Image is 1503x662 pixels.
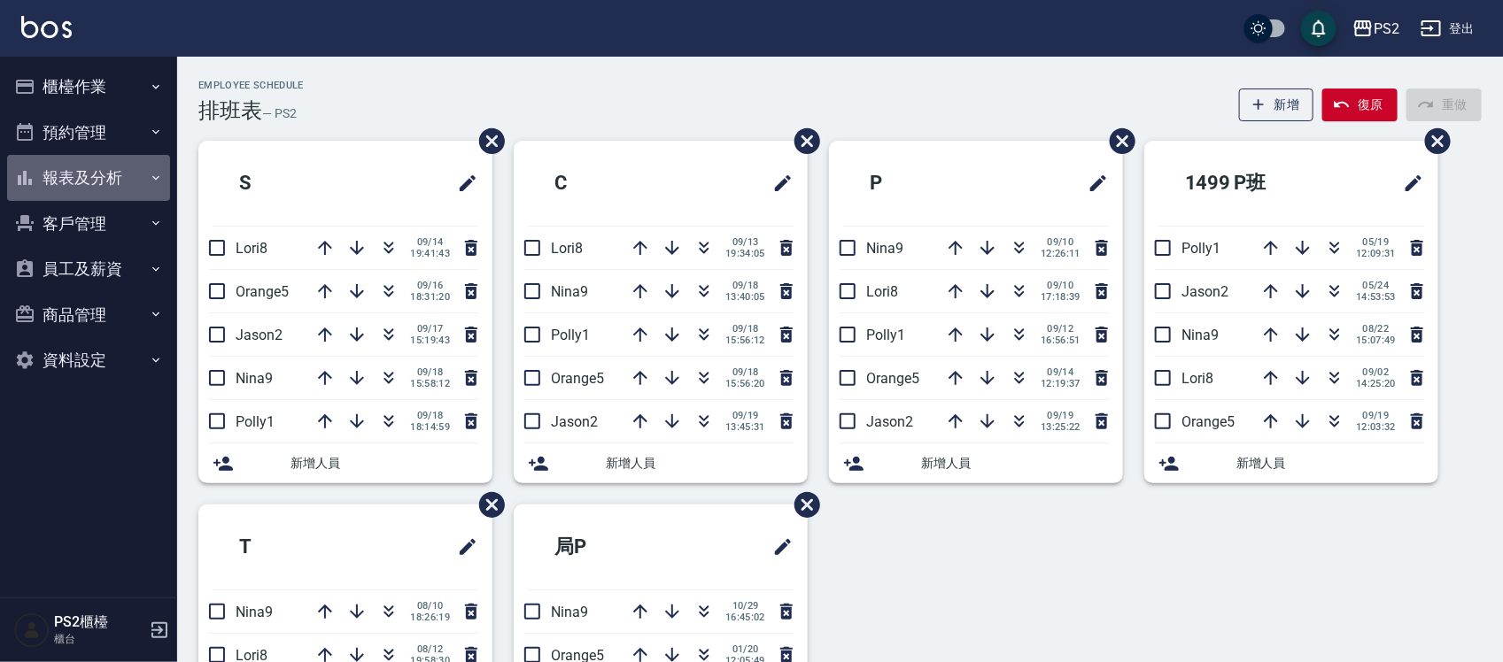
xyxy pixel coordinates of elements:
[725,248,765,259] span: 19:34:05
[7,201,170,247] button: 客戶管理
[7,246,170,292] button: 員工及薪資
[866,283,898,300] span: Lori8
[1041,421,1081,433] span: 13:25:22
[1356,366,1396,378] span: 09/02
[781,115,823,167] span: 刪除班表
[725,643,765,655] span: 01/20
[236,413,275,430] span: Polly1
[829,443,1123,483] div: 新增人員
[7,64,170,110] button: 櫃檯作業
[213,515,362,579] h2: T
[1181,240,1220,257] span: Polly1
[725,421,765,433] span: 13:45:31
[236,283,289,300] span: Orange5
[1041,410,1081,421] span: 09/19
[528,151,678,215] h2: C
[514,443,808,483] div: 新增人員
[410,378,450,389] span: 15:58:12
[236,604,273,620] span: Nina9
[1356,280,1396,291] span: 05/24
[410,280,450,291] span: 09/16
[781,479,823,531] span: 刪除班表
[1158,151,1343,215] h2: 1499 P班
[1236,454,1424,473] span: 新增人員
[866,413,913,430] span: Jason2
[291,454,478,473] span: 新增人員
[198,80,304,91] h2: Employee Schedule
[410,366,450,378] span: 09/18
[551,370,604,387] span: Orange5
[410,612,450,623] span: 18:26:19
[762,526,794,568] span: 修改班表的標題
[551,413,598,430] span: Jason2
[725,280,765,291] span: 09/18
[236,327,283,343] span: Jason2
[1414,12,1482,45] button: 登出
[410,600,450,612] span: 08/10
[1077,162,1109,204] span: 修改班表的標題
[1412,115,1453,167] span: 刪除班表
[866,327,905,343] span: Polly1
[1041,323,1081,335] span: 09/12
[7,337,170,383] button: 資料設定
[866,370,919,387] span: Orange5
[54,631,144,647] p: 櫃台
[410,291,450,303] span: 18:31:20
[725,600,765,612] span: 10/29
[1181,283,1228,300] span: Jason2
[551,240,583,257] span: Lori8
[1144,443,1438,483] div: 新增人員
[1356,378,1396,389] span: 14:25:20
[262,104,297,123] h6: — PS2
[213,151,362,215] h2: S
[466,115,507,167] span: 刪除班表
[7,155,170,201] button: 報表及分析
[1041,366,1081,378] span: 09/14
[1392,162,1424,204] span: 修改班表的標題
[236,370,273,387] span: Nina9
[1041,248,1081,259] span: 12:26:11
[1356,421,1396,433] span: 12:03:32
[762,162,794,204] span: 修改班表的標題
[606,454,794,473] span: 新增人員
[7,292,170,338] button: 商品管理
[466,479,507,531] span: 刪除班表
[1041,236,1081,248] span: 09/10
[410,335,450,346] span: 15:19:43
[7,110,170,156] button: 預約管理
[1301,11,1336,46] button: save
[1356,410,1396,421] span: 09/19
[1356,236,1396,248] span: 05/19
[528,515,687,579] h2: 局P
[410,643,450,655] span: 08/12
[1041,291,1081,303] span: 17:18:39
[1181,327,1219,343] span: Nina9
[14,612,50,648] img: Person
[1374,18,1399,40] div: PS2
[410,410,450,421] span: 09/18
[1345,11,1406,47] button: PS2
[843,151,993,215] h2: P
[410,421,450,433] span: 18:14:59
[725,410,765,421] span: 09/19
[551,327,590,343] span: Polly1
[198,98,262,123] h3: 排班表
[1356,335,1396,346] span: 15:07:49
[921,454,1109,473] span: 新增人員
[54,613,144,631] h5: PS2櫃檯
[410,323,450,335] span: 09/17
[725,612,765,623] span: 16:45:02
[1181,370,1213,387] span: Lori8
[198,443,492,483] div: 新增人員
[725,366,765,378] span: 09/18
[1181,413,1235,430] span: Orange5
[866,240,903,257] span: Nina9
[236,240,267,257] span: Lori8
[1041,280,1081,291] span: 09/10
[446,162,478,204] span: 修改班表的標題
[410,236,450,248] span: 09/14
[725,378,765,389] span: 15:56:20
[1322,89,1398,121] button: 復原
[725,323,765,335] span: 09/18
[551,283,588,300] span: Nina9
